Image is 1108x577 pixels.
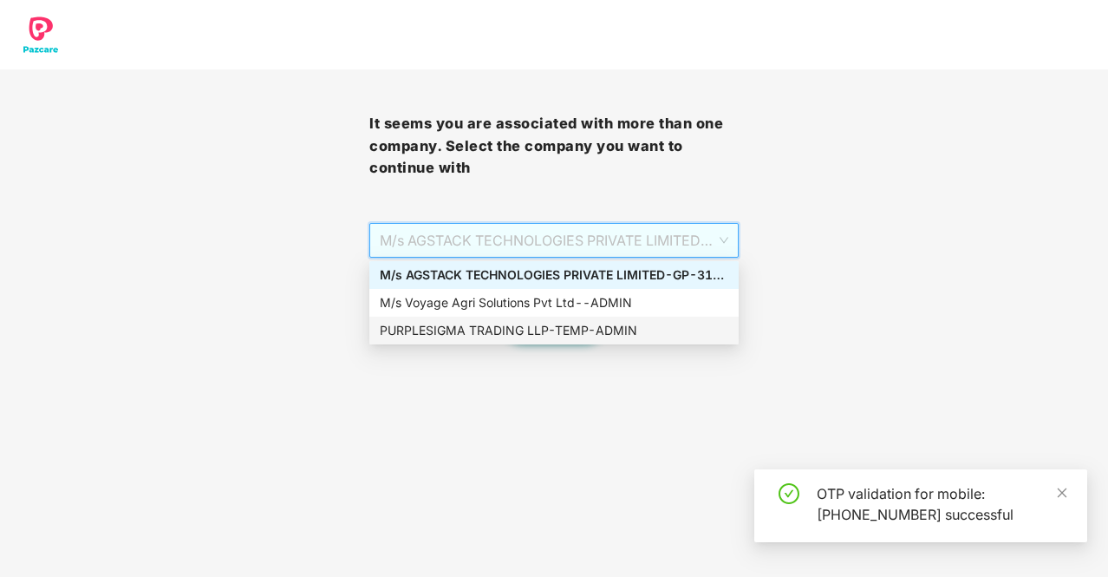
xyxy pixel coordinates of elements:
div: M/s Voyage Agri Solutions Pvt Ltd - - ADMIN [380,293,728,312]
span: check-circle [779,483,799,504]
span: M/s AGSTACK TECHNOLOGIES PRIVATE LIMITED - GP-313 - ADMIN [380,224,728,257]
span: close [1056,487,1068,499]
div: M/s AGSTACK TECHNOLOGIES PRIVATE LIMITED - GP-313 - ADMIN [380,266,728,285]
h3: It seems you are associated with more than one company. Select the company you want to continue with [369,113,739,180]
div: OTP validation for mobile: [PHONE_NUMBER] successful [817,483,1066,525]
div: PURPLESIGMA TRADING LLP - TEMP - ADMIN [380,321,728,340]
